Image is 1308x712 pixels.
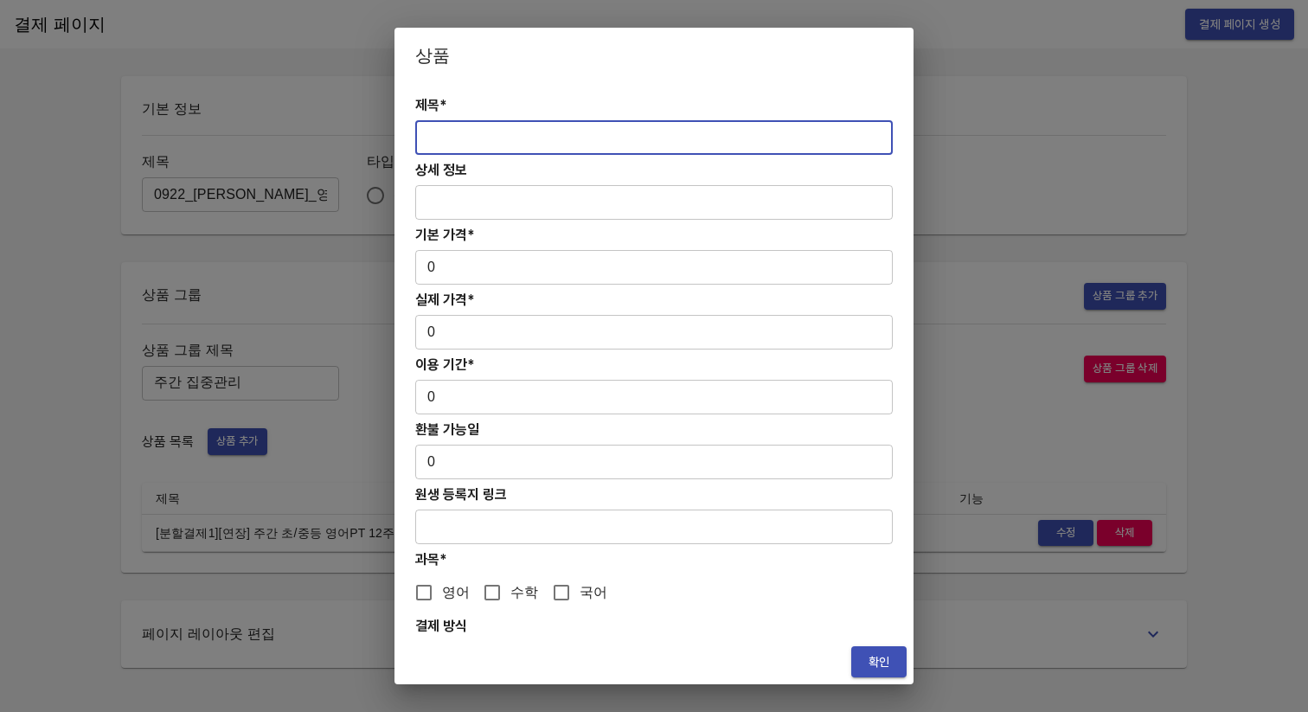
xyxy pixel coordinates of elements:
span: 국어 [580,582,607,603]
h4: 상세 정보 [415,162,893,178]
span: 영어 [442,582,470,603]
span: 확인 [865,651,893,673]
h4: 환불 가능일 [415,421,893,438]
h4: 결제 방식 [415,618,893,634]
button: 확인 [851,646,907,678]
h4: 이용 기간* [415,356,893,373]
h4: 원생 등록지 링크 [415,486,893,503]
h2: 상품 [415,42,893,69]
h4: 기본 가격* [415,227,893,243]
span: 수학 [510,582,538,603]
h4: 실제 가격* [415,292,893,308]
